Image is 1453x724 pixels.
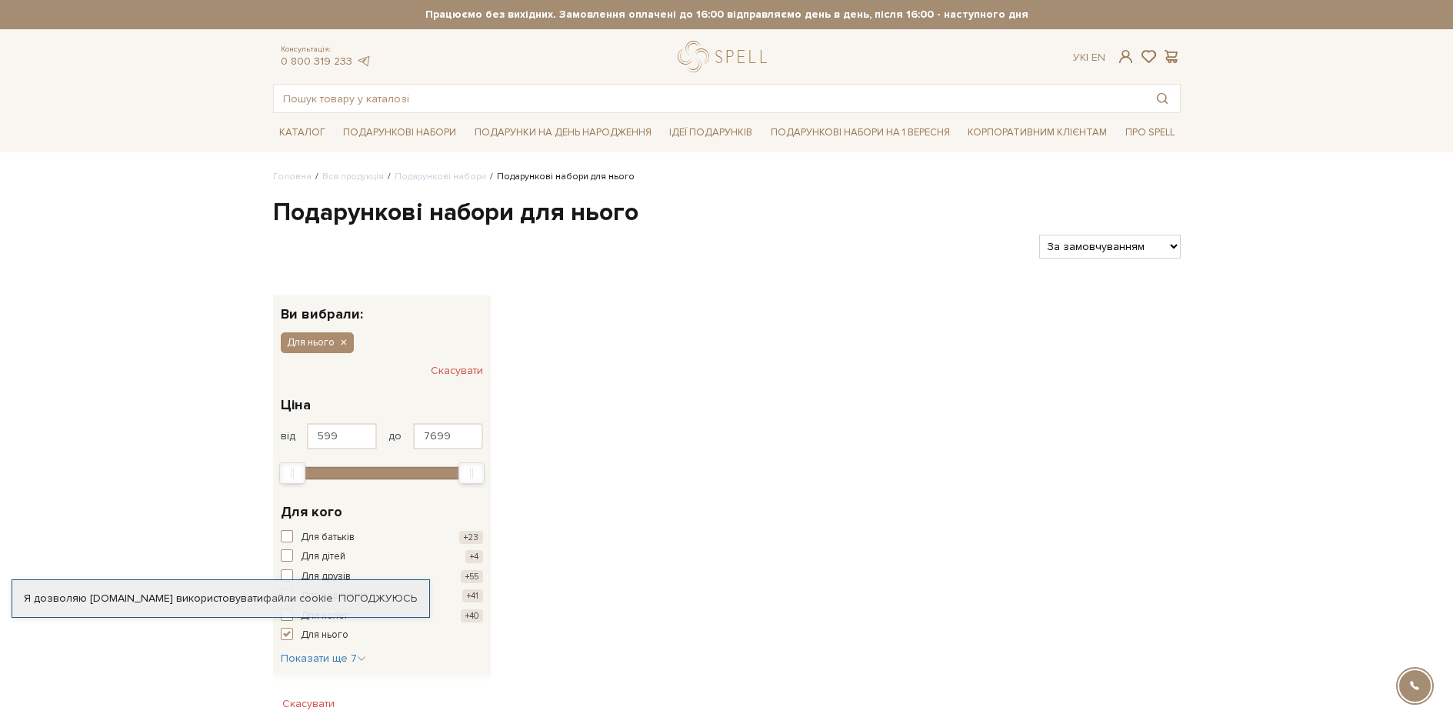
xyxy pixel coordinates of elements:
a: Корпоративним клієнтам [961,119,1113,145]
input: Пошук товару у каталозі [274,85,1145,112]
span: Консультація: [281,45,372,55]
span: Показати ще 7 [281,652,366,665]
button: Пошук товару у каталозі [1145,85,1180,112]
span: +41 [462,589,483,602]
span: | [1086,51,1088,64]
a: Подарункові набори [337,121,462,145]
strong: Працюємо без вихідних. Замовлення оплачені до 16:00 відправляємо день в день, після 16:00 - насту... [273,8,1181,22]
li: Подарункові набори для нього [486,170,635,184]
a: telegram [356,55,372,68]
h1: Подарункові набори для нього [273,197,1181,229]
a: Про Spell [1119,121,1181,145]
a: Подарунки на День народження [468,121,658,145]
div: Min [279,462,305,484]
div: Ви вибрали: [273,295,491,321]
span: Ціна [281,395,311,415]
span: +23 [459,531,483,544]
input: Ціна [307,423,377,449]
button: Для дітей +4 [281,549,483,565]
a: Подарункові набори [395,171,486,182]
span: +4 [465,550,483,563]
span: Для нього [287,335,335,349]
a: Вся продукція [322,171,384,182]
div: Ук [1073,51,1105,65]
button: Для батьків +23 [281,530,483,546]
span: до [388,429,402,443]
div: Max [458,462,485,484]
span: Для нього [301,628,348,643]
span: +40 [461,609,483,622]
span: Для дітей [301,549,345,565]
div: Я дозволяю [DOMAIN_NAME] використовувати [12,592,429,606]
a: Подарункові набори на 1 Вересня [765,119,956,145]
button: Скасувати [273,692,344,716]
a: Погоджуюсь [338,592,417,606]
a: 0 800 319 233 [281,55,352,68]
a: Каталог [273,121,332,145]
span: від [281,429,295,443]
a: файли cookie [263,592,333,605]
span: +55 [461,570,483,583]
button: Для нього [281,628,483,643]
a: Ідеї подарунків [663,121,758,145]
button: Для нього [281,332,354,352]
input: Ціна [413,423,483,449]
a: logo [678,41,774,72]
button: Скасувати [431,359,483,383]
a: En [1091,51,1105,64]
button: Показати ще 7 [281,651,366,666]
span: Для батьків [301,530,355,546]
button: Для друзів +55 [281,569,483,585]
span: Для друзів [301,569,351,585]
a: Головна [273,171,312,182]
span: Для кого [281,502,342,522]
